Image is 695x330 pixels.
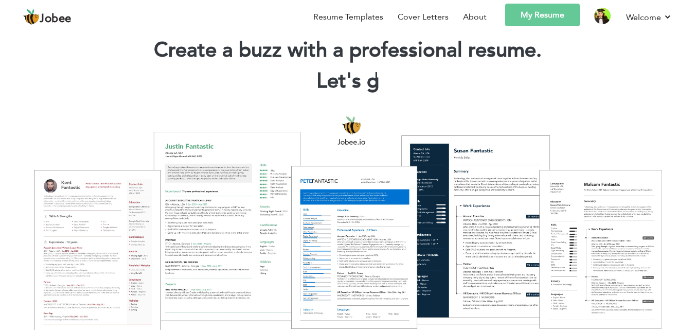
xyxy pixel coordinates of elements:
a: Resume Templates [313,11,383,23]
span: | [374,67,379,95]
a: Welcome [626,11,672,24]
a: Jobee [23,9,72,25]
img: jobee.io [23,9,40,25]
a: My Resume [505,4,580,26]
a: Cover Letters [398,11,449,23]
span: g [367,67,379,95]
a: About [463,11,487,23]
img: Profile Img [594,8,611,24]
h1: Create a buzz with a professional resume. [15,37,680,64]
h2: Let's [15,68,680,95]
span: Jobee [40,13,72,25]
